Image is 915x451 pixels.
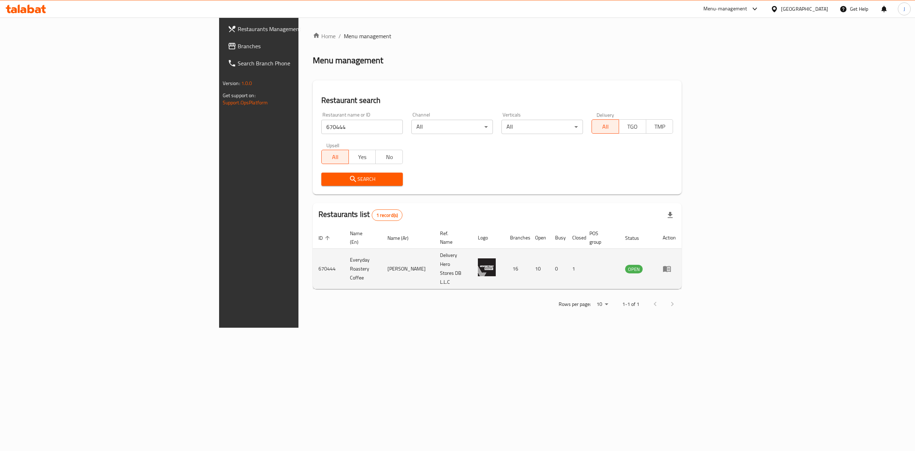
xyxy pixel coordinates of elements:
td: 1 [567,249,584,289]
span: 1 record(s) [372,212,402,219]
p: Rows per page: [559,300,591,309]
td: Delivery Hero Stores DB L.L.C [434,249,472,289]
nav: breadcrumb [313,32,682,40]
a: Branches [222,38,372,55]
img: Everyday Roastery Coffee [478,258,496,276]
td: 0 [549,249,567,289]
div: [GEOGRAPHIC_DATA] [781,5,828,13]
button: No [375,150,403,164]
span: All [325,152,346,162]
th: Busy [549,227,567,249]
p: 1-1 of 1 [622,300,639,309]
button: All [321,150,349,164]
a: Search Branch Phone [222,55,372,72]
span: Search Branch Phone [238,59,366,68]
th: Branches [504,227,529,249]
span: Version: [223,79,240,88]
span: TGO [622,122,643,132]
button: TGO [619,119,646,134]
span: OPEN [625,265,643,273]
a: Support.OpsPlatform [223,98,268,107]
span: J [904,5,905,13]
td: 16 [504,249,529,289]
span: Name (Ar) [387,234,418,242]
span: 1.0.0 [241,79,252,88]
label: Delivery [597,112,614,117]
button: TMP [646,119,673,134]
span: ID [318,234,332,242]
span: Restaurants Management [238,25,366,33]
span: Yes [352,152,373,162]
button: All [592,119,619,134]
label: Upsell [326,143,340,148]
h2: Restaurant search [321,95,673,106]
div: Menu-management [703,5,747,13]
div: Total records count [372,209,403,221]
span: Branches [238,42,366,50]
td: [PERSON_NAME] [382,249,434,289]
table: enhanced table [313,227,682,289]
div: Rows per page: [594,299,611,310]
div: Export file [662,207,679,224]
h2: Restaurants list [318,209,402,221]
input: Search for restaurant name or ID.. [321,120,403,134]
span: Get support on: [223,91,256,100]
div: All [501,120,583,134]
div: All [411,120,493,134]
th: Open [529,227,549,249]
th: Action [657,227,682,249]
button: Yes [348,150,376,164]
span: No [379,152,400,162]
span: Search [327,175,397,184]
button: Search [321,173,403,186]
td: 10 [529,249,549,289]
span: Status [625,234,648,242]
span: TMP [649,122,671,132]
th: Logo [472,227,504,249]
span: All [595,122,616,132]
span: Ref. Name [440,229,464,246]
th: Closed [567,227,584,249]
a: Restaurants Management [222,20,372,38]
span: POS group [589,229,611,246]
span: Name (En) [350,229,373,246]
